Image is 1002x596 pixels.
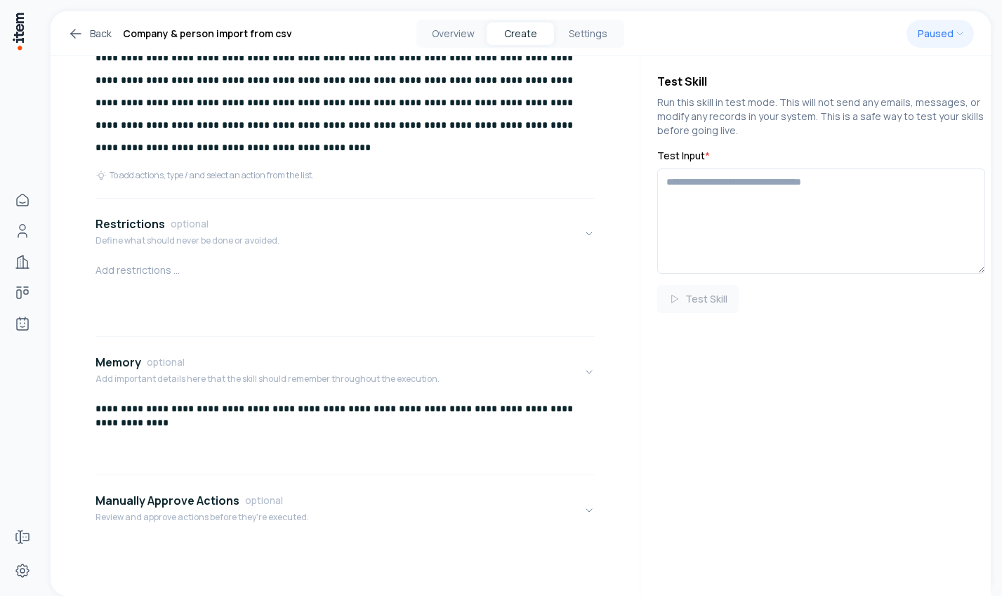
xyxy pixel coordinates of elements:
[419,22,487,45] button: Overview
[171,217,209,231] span: optional
[657,73,985,90] h4: Test Skill
[8,186,37,214] a: Home
[554,22,621,45] button: Settings
[95,540,595,551] div: Manually Approve ActionsoptionalReview and approve actions before they're executed.
[95,204,595,263] button: RestrictionsoptionalDefine what should never be done or avoided.
[95,170,314,181] div: To add actions, type / and select an action from the list.
[95,235,279,246] p: Define what should never be done or avoided.
[8,248,37,276] a: Companies
[95,492,239,509] h4: Manually Approve Actions
[8,310,37,338] a: Agents
[95,481,595,540] button: Manually Approve ActionsoptionalReview and approve actions before they're executed.
[95,512,309,523] p: Review and approve actions before they're executed.
[8,523,37,551] a: Forms
[8,217,37,245] a: People
[95,263,595,331] div: RestrictionsoptionalDefine what should never be done or avoided.
[67,25,112,42] a: Back
[657,149,985,163] label: Test Input
[95,373,440,385] p: Add important details here that the skill should remember throughout the execution.
[95,46,595,192] div: Write detailed step-by-step instructions for the entire process. Include what to do, when to do i...
[487,22,554,45] button: Create
[95,343,595,402] button: MemoryoptionalAdd important details here that the skill should remember throughout the execution.
[95,216,165,232] h4: Restrictions
[123,25,292,42] h1: Company & person import from csv
[8,279,37,307] a: Deals
[95,402,595,469] div: MemoryoptionalAdd important details here that the skill should remember throughout the execution.
[657,95,985,138] p: Run this skill in test mode. This will not send any emails, messages, or modify any records in yo...
[11,11,25,51] img: Item Brain Logo
[95,354,141,371] h4: Memory
[8,557,37,585] a: Settings
[147,355,185,369] span: optional
[245,494,283,508] span: optional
